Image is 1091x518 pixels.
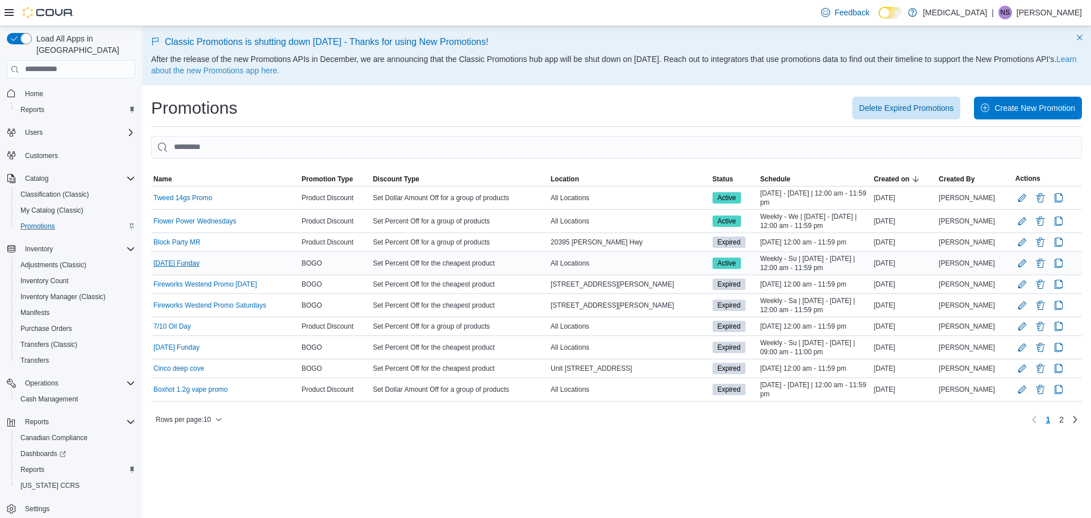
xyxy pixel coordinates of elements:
span: Active [713,192,742,204]
span: Catalog [25,174,48,183]
a: Reports [16,103,49,117]
button: Promotions [11,218,140,234]
a: Fireworks Westend Promo [DATE] [153,280,257,289]
span: [PERSON_NAME] [939,301,995,310]
button: Operations [20,376,63,390]
span: Active [718,216,736,226]
span: Cash Management [16,392,135,406]
span: Expired [718,363,741,374]
button: Reports [11,462,140,478]
span: Home [20,86,135,101]
button: Reports [2,414,140,430]
span: [DATE] 12:00 am - 11:59 pm [760,238,847,247]
div: Set Percent Off for the cheapest product [370,299,548,312]
span: Catalog [20,172,135,185]
button: Rows per page:10 [151,413,227,426]
span: Product Discount [302,193,353,202]
span: Dashboards [20,449,66,458]
span: Expired [713,237,746,248]
p: [PERSON_NAME] [1017,6,1082,19]
span: All Locations [551,385,589,394]
span: Adjustments (Classic) [16,258,135,272]
span: Purchase Orders [16,322,135,335]
button: Location [548,172,710,186]
a: Dashboards [11,446,140,462]
div: Set Percent Off for the cheapest product [370,277,548,291]
button: Home [2,85,140,102]
button: Name [151,172,299,186]
button: Delete Promotion [1034,383,1047,396]
span: Active [718,193,736,203]
span: [PERSON_NAME] [939,322,995,331]
div: Set Percent Off for the cheapest product [370,362,548,375]
span: [DATE] 12:00 am - 11:59 pm [760,280,847,289]
a: Boxhot 1.2g vape promo [153,385,228,394]
button: Edit Promotion [1015,341,1029,354]
span: Manifests [16,306,135,320]
span: Reports [20,465,44,474]
a: Classification (Classic) [16,188,94,201]
span: 1 [1046,414,1050,425]
button: Users [20,126,47,139]
span: Reports [16,103,135,117]
button: Discount Type [370,172,548,186]
div: [DATE] [872,191,936,205]
button: Edit Promotion [1015,362,1029,375]
div: [DATE] [872,341,936,354]
span: Inventory Manager (Classic) [16,290,135,304]
span: Users [20,126,135,139]
button: Delete Promotion [1034,299,1047,312]
a: Inventory Count [16,274,73,288]
div: [DATE] [872,277,936,291]
span: Expired [713,363,746,374]
button: Delete Expired Promotions [852,97,961,119]
button: [US_STATE] CCRS [11,478,140,494]
button: Promotion Type [299,172,370,186]
span: Dashboards [16,447,135,461]
button: Delete Promotion [1034,256,1047,270]
a: Inventory Manager (Classic) [16,290,110,304]
span: Weekly - Sa | [DATE] - [DATE] | 12:00 am - 11:59 pm [760,296,869,314]
button: Edit Promotion [1015,191,1029,205]
button: Inventory Manager (Classic) [11,289,140,305]
div: [DATE] [872,362,936,375]
span: Feedback [835,7,869,18]
div: Set Percent Off for the cheapest product [370,341,548,354]
a: 7/10 Oil Day [153,322,191,331]
div: Set Percent Off for a group of products [370,214,548,228]
div: [DATE] [872,299,936,312]
a: Learn about the new Promotions app here. [151,55,1077,75]
span: [PERSON_NAME] [939,217,995,226]
div: Set Percent Off for a group of products [370,235,548,249]
span: [PERSON_NAME] [939,238,995,247]
button: Delete Promotion [1034,277,1047,291]
span: Classification (Classic) [16,188,135,201]
span: All Locations [551,193,589,202]
span: Canadian Compliance [16,431,135,445]
button: Transfers (Classic) [11,337,140,353]
div: Nicole Sekiya [998,6,1012,19]
span: Promotions [20,222,55,231]
span: Washington CCRS [16,479,135,492]
span: Expired [718,300,741,310]
h1: Promotions [151,97,238,119]
span: [DATE] 12:00 am - 11:59 pm [760,322,847,331]
span: [DATE] - [DATE] | 12:00 am - 11:59 pm [760,380,869,399]
input: Dark Mode [878,7,902,19]
span: Expired [713,342,746,353]
button: Previous page [1027,413,1041,426]
span: Expired [713,384,746,395]
a: Home [20,87,48,101]
span: Created By [939,175,975,184]
span: Created on [874,175,910,184]
span: Settings [25,504,49,513]
span: [PERSON_NAME] [939,259,995,268]
div: [DATE] [872,214,936,228]
button: Delete Promotion [1034,341,1047,354]
span: Inventory [25,245,53,254]
a: Settings [20,502,54,516]
button: Edit Promotion [1015,383,1029,396]
button: Edit Promotion [1015,320,1029,333]
span: Home [25,89,43,98]
span: Rows per page : 10 [156,415,211,424]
